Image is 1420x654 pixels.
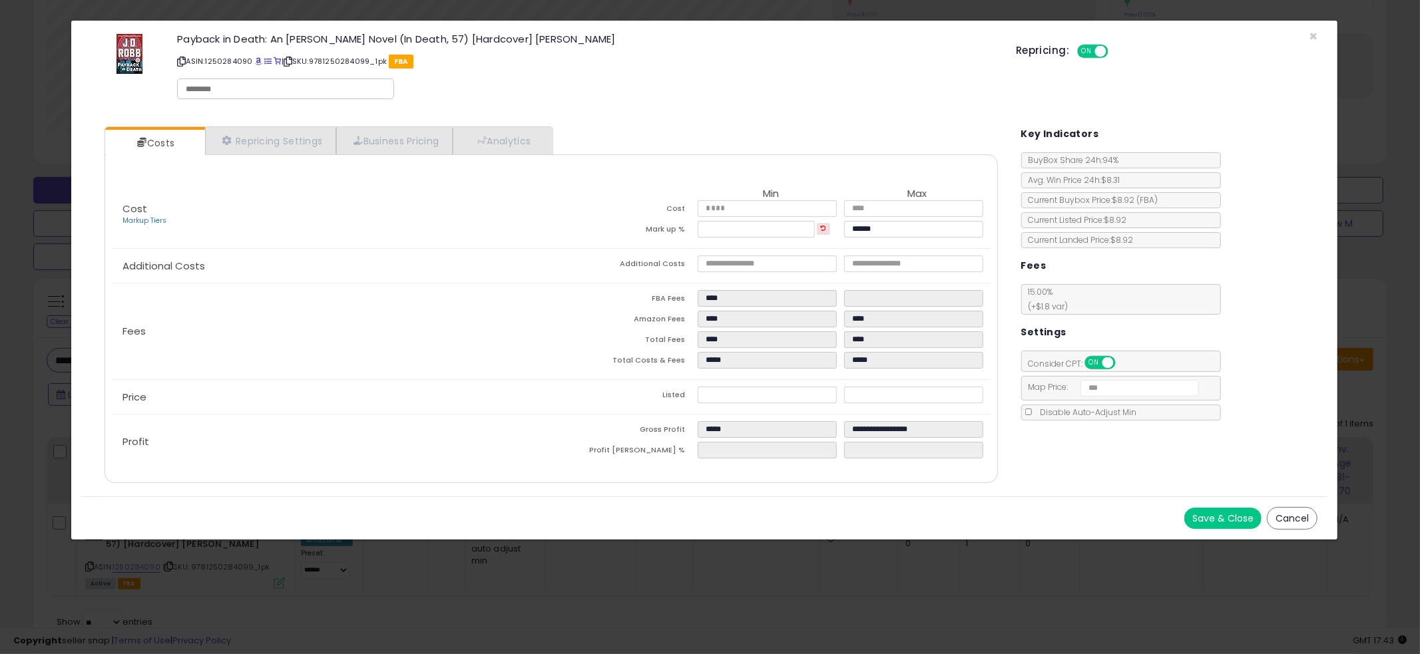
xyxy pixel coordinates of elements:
td: Cost [551,200,698,221]
img: 51i0BHdDjlL._SL60_.jpg [117,34,142,74]
span: FBA [389,55,413,69]
span: Current Listed Price: $8.92 [1022,214,1127,226]
p: Fees [112,326,551,337]
th: Min [698,188,844,200]
a: Costs [105,130,204,156]
h3: Payback in Death: An [PERSON_NAME] Novel (In Death, 57) [Hardcover] [PERSON_NAME] [177,34,996,44]
a: BuyBox page [255,56,262,67]
span: OFF [1106,46,1128,57]
p: Cost [112,204,551,226]
td: Gross Profit [551,421,698,442]
p: Price [112,392,551,403]
span: (+$1.8 var) [1022,301,1068,312]
span: ON [1078,46,1095,57]
span: BuyBox Share 24h: 94% [1022,154,1119,166]
h5: Repricing: [1016,45,1069,56]
span: Map Price: [1022,381,1200,393]
span: ON [1086,357,1102,369]
button: Save & Close [1184,508,1262,529]
span: OFF [1113,357,1134,369]
h5: Key Indicators [1021,126,1099,142]
td: Amazon Fees [551,311,698,331]
td: Mark up % [551,221,698,242]
span: Current Landed Price: $8.92 [1022,234,1134,245]
a: Analytics [453,127,551,154]
td: FBA Fees [551,290,698,311]
td: Listed [551,387,698,407]
span: $8.92 [1112,194,1158,206]
span: 15.00 % [1022,286,1068,312]
td: Total Fees [551,331,698,352]
span: Avg. Win Price 24h: $8.31 [1022,174,1120,186]
a: Your listing only [274,56,281,67]
a: Repricing Settings [205,127,337,154]
h5: Settings [1021,324,1066,341]
td: Total Costs & Fees [551,352,698,373]
a: All offer listings [264,56,272,67]
td: Additional Costs [551,255,698,276]
h5: Fees [1021,257,1047,274]
span: Current Buybox Price: [1022,194,1158,206]
th: Max [844,188,991,200]
span: ( FBA ) [1137,194,1158,206]
p: Profit [112,436,551,447]
span: Disable Auto-Adjust Min [1034,407,1137,418]
span: × [1309,27,1317,46]
button: Cancel [1267,507,1317,530]
td: Profit [PERSON_NAME] % [551,442,698,462]
span: Consider CPT: [1022,358,1133,369]
p: Additional Costs [112,261,551,271]
a: Business Pricing [336,127,453,154]
a: Markup Tiers [122,216,166,226]
p: ASIN: 1250284090 | SKU: 9781250284099_1pk [177,51,996,72]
